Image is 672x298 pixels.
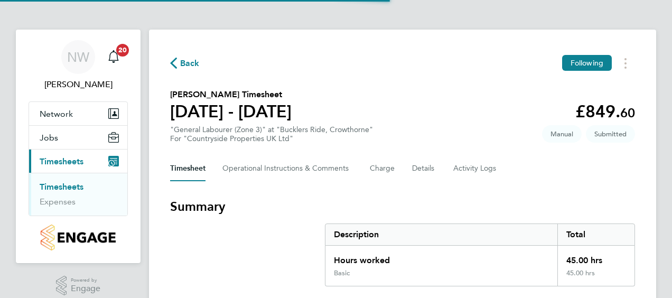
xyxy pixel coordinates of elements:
img: countryside-properties-logo-retina.png [41,225,115,250]
div: Summary [325,224,635,286]
span: 60 [620,105,635,120]
button: Timesheet [170,156,206,181]
div: Hours worked [325,246,557,269]
span: Following [571,58,603,68]
span: Network [40,109,73,119]
h2: [PERSON_NAME] Timesheet [170,88,292,101]
div: Timesheets [29,173,127,216]
a: Timesheets [40,182,83,192]
button: Operational Instructions & Comments [222,156,353,181]
span: Jobs [40,133,58,143]
span: Back [180,57,200,70]
div: 45.00 hrs [557,269,634,286]
h1: [DATE] - [DATE] [170,101,292,122]
span: Engage [71,284,100,293]
div: For "Countryside Properties UK Ltd" [170,134,373,143]
a: Powered byEngage [56,276,101,296]
span: NW [67,50,89,64]
div: "General Labourer (Zone 3)" at "Bucklers Ride, Crowthorne" [170,125,373,143]
span: 20 [116,44,129,57]
button: Charge [370,156,395,181]
button: Following [562,55,612,71]
nav: Main navigation [16,30,141,263]
a: 20 [103,40,124,74]
button: Timesheets [29,150,127,173]
div: Basic [334,269,350,277]
span: Timesheets [40,156,83,166]
button: Activity Logs [453,156,498,181]
button: Back [170,57,200,70]
button: Jobs [29,126,127,149]
button: Details [412,156,436,181]
h3: Summary [170,198,635,215]
div: 45.00 hrs [557,246,634,269]
div: Description [325,224,557,245]
app-decimal: £849. [575,101,635,122]
button: Network [29,102,127,125]
button: Timesheets Menu [616,55,635,71]
a: Go to home page [29,225,128,250]
span: Powered by [71,276,100,285]
span: This timesheet is Submitted. [586,125,635,143]
a: Expenses [40,197,76,207]
div: Total [557,224,634,245]
span: Nick Wilcock [29,78,128,91]
span: This timesheet was manually created. [542,125,582,143]
a: NW[PERSON_NAME] [29,40,128,91]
